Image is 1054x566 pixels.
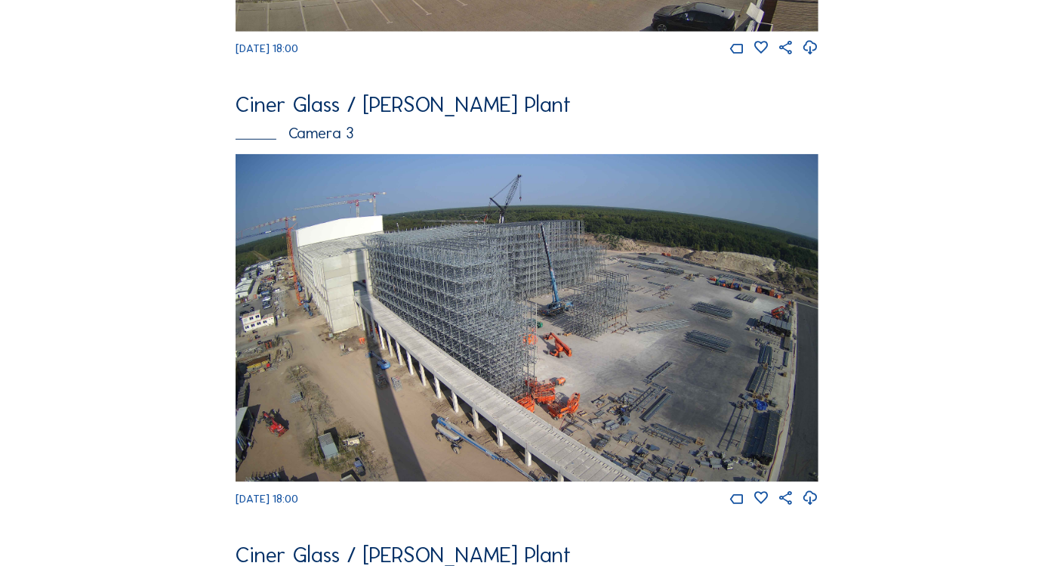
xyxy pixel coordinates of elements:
[236,492,298,506] span: [DATE] 18:00
[236,42,298,55] span: [DATE] 18:00
[236,94,818,116] div: Ciner Glass / [PERSON_NAME] Plant
[236,154,818,482] img: Image
[236,544,818,566] div: Ciner Glass / [PERSON_NAME] Plant
[236,125,818,141] div: Camera 3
